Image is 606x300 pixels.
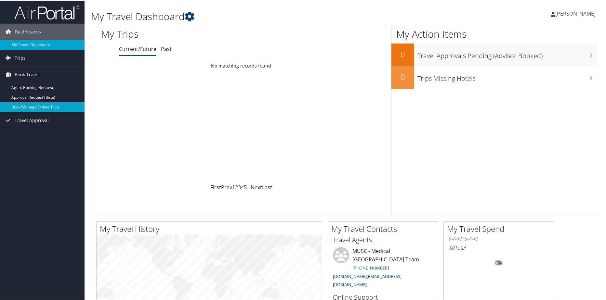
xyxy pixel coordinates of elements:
span: … [247,183,251,190]
a: Past [161,45,172,52]
h6: [DATE] - [DATE] [449,235,549,241]
span: Book Travel [15,66,40,82]
h6: Total [449,244,549,251]
h2: My Travel History [100,223,322,234]
h2: My Travel Spend [447,223,554,234]
h2: My Travel Contacts [331,223,438,234]
span: $0 [449,244,454,251]
a: Current/Future [119,45,156,52]
span: Travel Approval [15,112,49,128]
h3: Travel Approvals Pending (Advisor Booked) [417,47,597,60]
h2: 0 [391,48,414,59]
h3: Trips Missing Hotels [417,70,597,82]
h1: My Action Items [391,27,597,40]
img: airportal-logo.png [14,4,79,19]
h3: Travel Agents [333,235,433,244]
a: 0Trips Missing Hotels [391,66,597,88]
a: 2 [235,183,238,190]
span: Trips [15,49,26,66]
a: Prev [221,183,232,190]
a: 5 [244,183,247,190]
a: [PERSON_NAME] [551,3,602,23]
td: No matching records found [96,59,386,71]
a: Next [251,183,262,190]
a: [PHONE_NUMBER] [352,264,389,270]
a: 4 [241,183,244,190]
a: [DOMAIN_NAME][EMAIL_ADDRESS][DOMAIN_NAME] [333,273,402,287]
a: 1 [232,183,235,190]
tspan: 0% [496,260,501,264]
span: Dashboards [15,23,41,39]
h1: My Travel Dashboard [91,9,432,23]
a: First [210,183,221,190]
span: [PERSON_NAME] [555,9,596,17]
a: 3 [238,183,241,190]
li: MUSC - Medical [GEOGRAPHIC_DATA] Team [330,246,436,290]
a: Last [262,183,272,190]
h2: 0 [391,71,414,82]
a: 0Travel Approvals Pending (Advisor Booked) [391,43,597,66]
h1: My Trips [101,27,260,40]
